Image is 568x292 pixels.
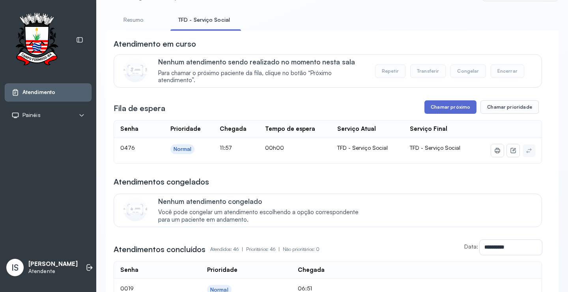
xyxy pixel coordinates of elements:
div: Senha [120,266,138,274]
span: Painéis [22,112,41,119]
span: TFD - Serviço Social [410,144,460,151]
button: Congelar [450,64,486,78]
button: Chamar prioridade [480,100,539,114]
p: Atendente [28,268,78,275]
span: Você pode congelar um atendimento escolhendo a opção correspondente para um paciente em andamento. [158,209,367,224]
p: [PERSON_NAME] [28,260,78,268]
p: Prioritários: 46 [246,244,283,255]
span: | [278,246,280,252]
div: Normal [174,146,192,153]
div: Tempo de espera [265,125,315,133]
button: Repetir [375,64,405,78]
span: 11:57 [220,144,232,151]
button: Chamar próximo [424,100,476,114]
p: Não prioritários: 0 [283,244,319,255]
div: Prioridade [207,266,237,274]
p: Atendidos: 46 [210,244,246,255]
h3: Atendimento em curso [114,38,196,49]
img: Imagem de CalloutCard [123,58,147,82]
div: Serviço Atual [337,125,376,133]
div: Prioridade [170,125,201,133]
span: Para chamar o próximo paciente da fila, clique no botão “Próximo atendimento”. [158,70,367,85]
a: Atendimento [11,89,85,96]
img: Imagem de CalloutCard [123,198,147,221]
span: 0019 [120,285,134,292]
img: Logotipo do estabelecimento [8,13,65,68]
label: Data: [464,243,478,250]
a: TFD - Serviço Social [170,13,238,26]
div: Senha [120,125,138,133]
span: Atendimento [22,89,55,96]
p: Nenhum atendimento congelado [158,197,367,205]
div: TFD - Serviço Social [337,144,397,151]
span: 0476 [120,144,135,151]
h3: Atendimentos concluídos [114,244,206,255]
a: Resumo [106,13,161,26]
h3: Fila de espera [114,103,165,114]
span: | [242,246,243,252]
div: Serviço Final [410,125,447,133]
span: 00h00 [265,144,284,151]
div: Chegada [220,125,247,133]
div: Chegada [298,266,325,274]
button: Transferir [410,64,446,78]
span: 06:51 [298,285,312,292]
h3: Atendimentos congelados [114,176,209,187]
button: Encerrar [491,64,524,78]
p: Nenhum atendimento sendo realizado no momento nesta sala [158,58,367,66]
